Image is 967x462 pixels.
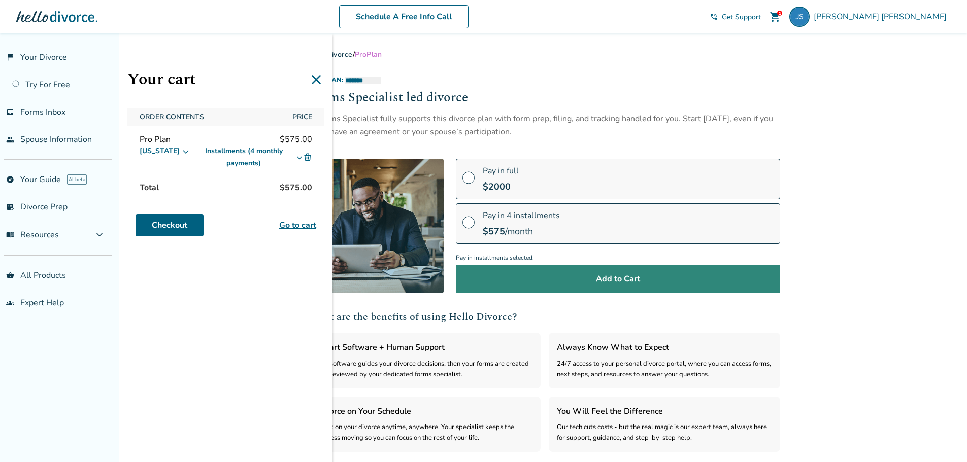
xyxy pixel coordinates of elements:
div: A Forms Specialist fully supports this divorce plan with form prep, filing, and tracking handled ... [309,112,780,139]
h1: Your cart [127,67,324,92]
span: Pro Plan [140,134,171,145]
span: Pay in full [483,165,519,176]
span: Resources [6,229,59,240]
span: flag_2 [6,53,14,61]
span: [PERSON_NAME] [PERSON_NAME] [814,11,951,22]
span: phone_in_talk [710,13,718,21]
span: Order Contents [136,108,284,126]
span: explore [6,175,14,184]
iframe: Chat Widget [916,413,967,462]
a: Checkout [136,214,204,236]
span: Forms Inbox [20,106,65,118]
span: Price [288,108,316,126]
span: Pro Plan [355,50,382,59]
div: Our tech cuts costs - but the real magic is our expert team, always here for support, guidance, a... [557,422,772,444]
span: AI beta [67,174,87,185]
div: /month [483,225,560,237]
span: expand_more [93,229,106,241]
a: phone_in_talkGet Support [710,12,761,22]
div: Work on your divorce anytime, anywhere. Your specialist keeps the process moving so you can focus... [317,422,532,444]
span: menu_book [6,231,14,239]
h2: What are the benefits of using Hello Divorce? [309,309,780,325]
span: $575.00 [276,177,316,198]
div: / [309,50,780,59]
span: $ 575 [483,225,505,237]
div: Our software guides your divorce decisions, then your forms are created and reviewed by your dedi... [317,359,532,380]
a: Go to cart [279,219,316,231]
span: shopping_basket [6,271,14,279]
div: 1 [777,11,782,16]
h2: Forms Specialist led divorce [309,89,780,108]
button: [US_STATE] [140,145,190,157]
span: inbox [6,108,14,116]
button: Add to Cart [456,265,780,293]
span: list_alt_check [6,203,14,211]
a: Schedule A Free Info Call [339,5,469,28]
span: Pay in 4 installments [483,210,560,221]
span: people [6,135,14,144]
span: Pay in installments selected. [456,251,780,265]
h3: Divorce on Your Schedule [317,405,532,418]
span: groups [6,299,14,307]
h3: You Will Feel the Difference [557,405,772,418]
img: Delete [303,153,312,162]
img: [object Object] [309,159,444,293]
div: 24/7 access to your personal divorce portal, where you can access forms, next steps, and resource... [557,359,772,380]
span: shopping_cart [769,11,781,23]
span: Get Support [722,12,761,22]
span: Total [136,177,163,198]
span: $575.00 [280,134,312,145]
h3: Smart Software + Human Support [317,341,532,354]
button: Installments (4 monthly payments) [194,145,303,169]
h3: Always Know What to Expect [557,341,772,354]
img: josephsoucy21@hotmail.com [789,7,810,27]
span: $ 2000 [483,181,511,193]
